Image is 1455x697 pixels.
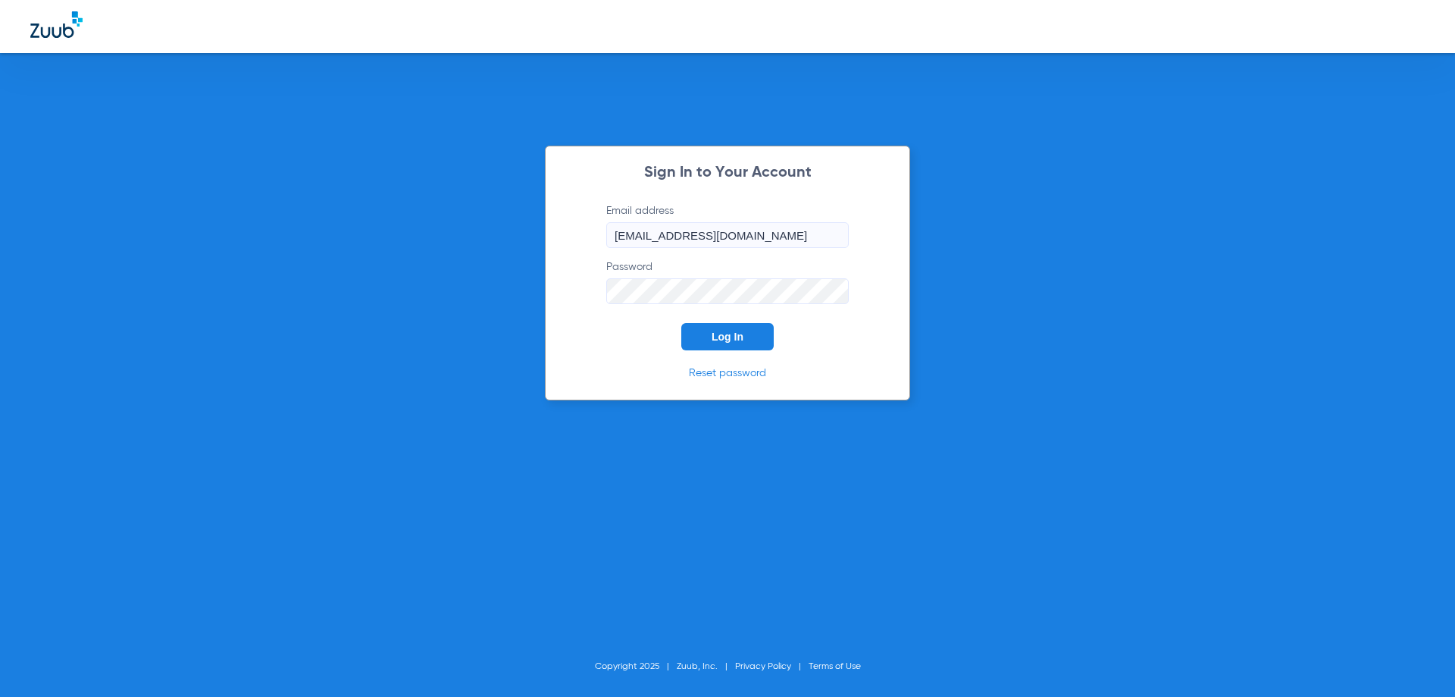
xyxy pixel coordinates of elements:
[809,662,861,671] a: Terms of Use
[1379,624,1455,697] iframe: Chat Widget
[689,368,766,378] a: Reset password
[735,662,791,671] a: Privacy Policy
[584,165,871,181] h2: Sign In to Your Account
[606,222,849,248] input: Email address
[606,259,849,304] label: Password
[30,11,83,38] img: Zuub Logo
[677,659,735,674] li: Zuub, Inc.
[606,203,849,248] label: Email address
[712,331,743,343] span: Log In
[606,278,849,304] input: Password
[681,323,774,350] button: Log In
[595,659,677,674] li: Copyright 2025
